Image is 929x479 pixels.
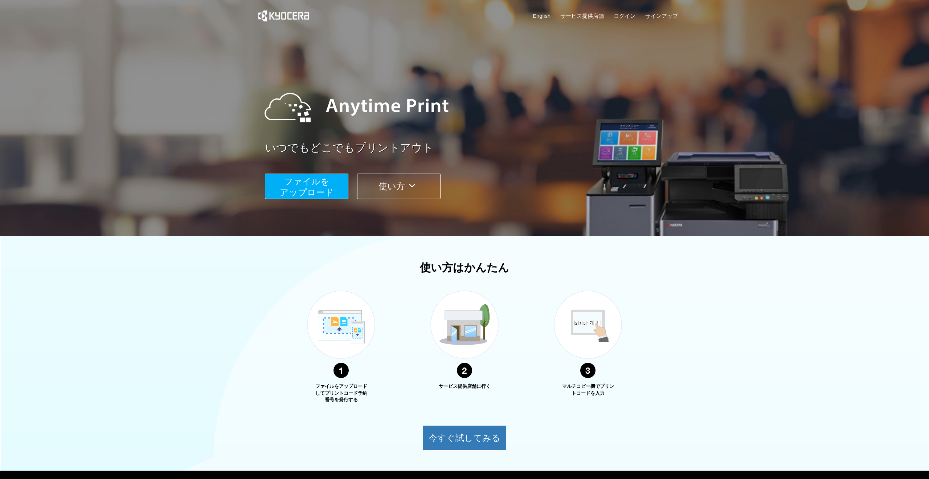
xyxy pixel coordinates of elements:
[533,12,551,20] a: English
[280,176,334,197] span: ファイルを ​​アップロード
[265,140,682,156] a: いつでもどこでもプリントアウト
[645,12,678,20] a: サインアップ
[314,383,368,403] p: ファイルをアップロードしてプリントコード予約番号を発行する
[423,425,506,451] button: 今すぐ試してみる
[561,383,615,397] p: マルチコピー機でプリントコードを入力
[357,174,441,199] button: 使い方
[265,174,348,199] button: ファイルを​​アップロード
[437,383,492,390] p: サービス提供店舗に行く
[614,12,635,20] a: ログイン
[560,12,604,20] a: サービス提供店舗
